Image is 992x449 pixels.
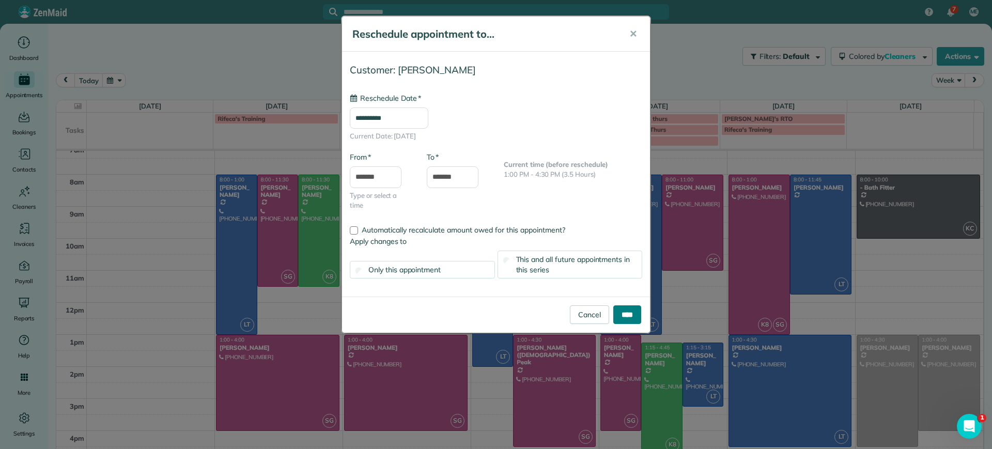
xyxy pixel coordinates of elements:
[355,267,362,274] input: Only this appointment
[350,93,421,103] label: Reschedule Date
[362,225,565,235] span: Automatically recalculate amount owed for this appointment?
[570,305,609,324] a: Cancel
[350,191,411,211] span: Type or select a time
[503,257,509,264] input: This and all future appointments in this series
[504,160,608,168] b: Current time (before reschedule)
[629,28,637,40] span: ✕
[427,152,439,162] label: To
[350,131,642,142] span: Current Date: [DATE]
[957,414,982,439] iframe: Intercom live chat
[350,65,642,75] h4: Customer: [PERSON_NAME]
[368,265,441,274] span: Only this appointment
[352,27,615,41] h5: Reschedule appointment to...
[350,236,642,246] label: Apply changes to
[504,169,642,180] p: 1:00 PM - 4:30 PM (3.5 Hours)
[350,152,371,162] label: From
[516,255,630,274] span: This and all future appointments in this series
[978,414,986,422] span: 1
